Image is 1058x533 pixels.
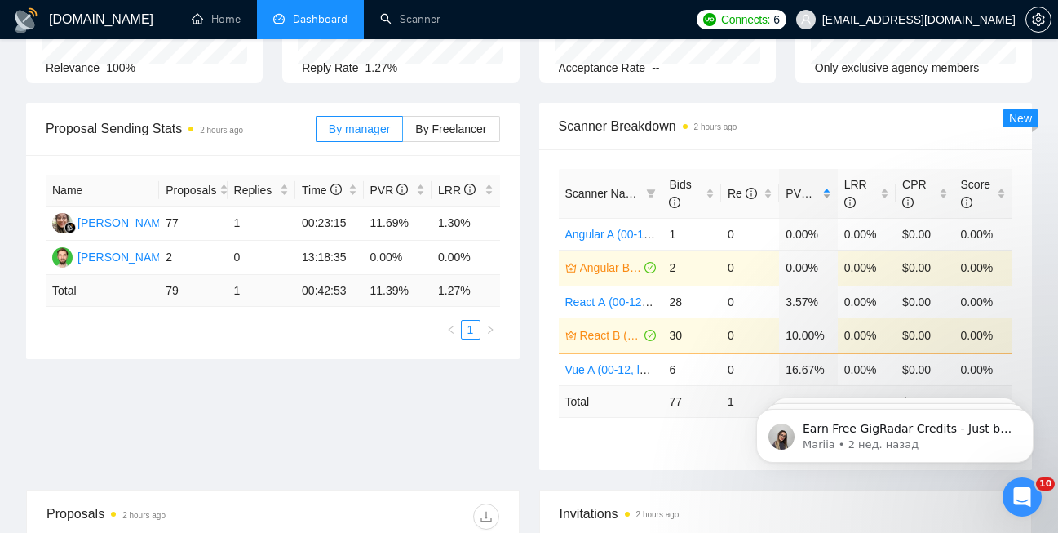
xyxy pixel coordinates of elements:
[295,207,363,241] td: 00:23:15
[295,275,363,307] td: 00:42:53
[646,189,656,198] span: filter
[580,326,642,344] a: React B (12-24, short, Laziza)
[159,241,227,275] td: 2
[396,184,408,195] span: info-circle
[46,275,159,307] td: Total
[838,286,896,318] td: 0.00%
[273,13,285,24] span: dashboard
[200,126,243,135] time: 2 hours ago
[779,250,837,286] td: 0.00%
[565,187,641,200] span: Scanner Name
[644,262,656,273] span: check-circle
[662,286,720,318] td: 28
[565,295,713,309] a: React А (00-12, long, sardor)
[896,218,954,250] td: $0.00
[694,122,737,131] time: 2 hours ago
[1025,7,1051,33] button: setting
[896,318,954,353] td: $0.00
[662,385,720,417] td: 77
[370,184,409,197] span: PVR
[954,353,1012,385] td: 0.00%
[559,116,1013,136] span: Scanner Breakdown
[721,286,779,318] td: 0
[812,188,824,199] span: info-circle
[52,247,73,268] img: BC
[474,510,498,523] span: download
[896,250,954,286] td: $0.00
[364,241,432,275] td: 0.00%
[52,250,171,263] a: BC[PERSON_NAME]
[662,318,720,353] td: 30
[46,61,100,74] span: Relevance
[485,325,495,335] span: right
[560,504,1012,524] span: Invitations
[636,510,680,519] time: 2 hours ago
[293,12,348,26] span: Dashboard
[565,330,577,341] span: crown
[364,275,432,307] td: 11.39 %
[159,275,227,307] td: 79
[746,188,757,199] span: info-circle
[721,11,770,29] span: Connects:
[779,218,837,250] td: 0.00%
[779,286,837,318] td: 3.57%
[432,275,500,307] td: 1.27 %
[302,61,358,74] span: Reply Rate
[779,353,837,385] td: 16.67%
[446,325,456,335] span: left
[234,181,277,199] span: Replies
[800,14,812,25] span: user
[432,241,500,275] td: 0.00%
[961,197,972,208] span: info-circle
[473,504,499,530] button: download
[438,184,476,197] span: LRR
[46,504,272,530] div: Proposals
[1003,477,1042,517] iframe: Intercom live chat
[415,122,486,135] span: By Freelancer
[52,215,171,229] a: SJ[PERSON_NAME]
[565,228,724,241] a: Angular A (00-12, short, sardor)
[954,286,1012,318] td: 0.00%
[786,187,824,200] span: PVR
[64,222,76,233] img: gigradar-bm.png
[365,61,398,74] span: 1.27%
[441,320,461,340] button: left
[228,175,295,207] th: Replies
[380,12,440,26] a: searchScanner
[643,181,659,206] span: filter
[773,11,780,29] span: 6
[838,250,896,286] td: 0.00%
[462,321,480,339] a: 1
[844,197,856,208] span: info-circle
[559,385,663,417] td: Total
[46,175,159,207] th: Name
[302,184,341,197] span: Time
[77,248,171,266] div: [PERSON_NAME]
[838,353,896,385] td: 0.00%
[669,197,680,208] span: info-circle
[228,275,295,307] td: 1
[703,13,716,26] img: upwork-logo.png
[580,259,642,277] a: Angular B (12-24, short, laziza)
[721,385,779,417] td: 1
[779,318,837,353] td: 10.00%
[432,207,500,241] td: 1.30%
[1009,112,1032,125] span: New
[844,178,867,209] span: LRR
[815,61,980,74] span: Only exclusive agency members
[228,207,295,241] td: 1
[1026,13,1051,26] span: setting
[461,320,480,340] li: 1
[565,262,577,273] span: crown
[902,178,927,209] span: CPR
[732,375,1058,489] iframe: Intercom notifications сообщение
[838,218,896,250] td: 0.00%
[441,320,461,340] li: Previous Page
[896,286,954,318] td: $0.00
[159,207,227,241] td: 77
[838,318,896,353] td: 0.00%
[961,178,991,209] span: Score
